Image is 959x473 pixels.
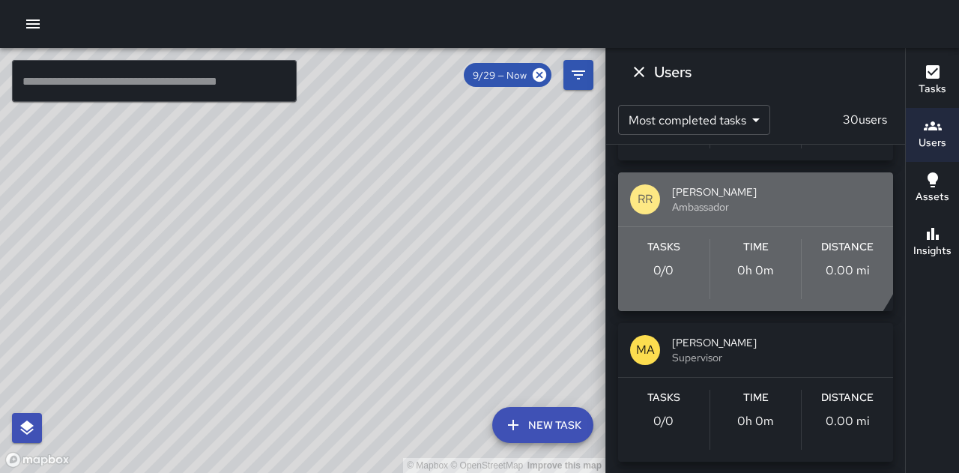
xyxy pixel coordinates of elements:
button: RR[PERSON_NAME]AmbassadorTasks0/0Time0h 0mDistance0.00 mi [618,172,893,311]
span: Supervisor [672,350,881,365]
button: Dismiss [624,57,654,87]
p: MA [636,341,655,359]
h6: Tasks [919,81,946,97]
button: Tasks [906,54,959,108]
p: 0 / 0 [653,412,674,430]
p: RR [638,190,653,208]
h6: Time [743,390,769,406]
div: Most completed tasks [618,105,770,135]
p: 0h 0m [737,412,774,430]
h6: Users [919,135,946,151]
span: [PERSON_NAME] [672,184,881,199]
div: 9/29 — Now [464,63,551,87]
button: Insights [906,216,959,270]
button: MA[PERSON_NAME]SupervisorTasks0/0Time0h 0mDistance0.00 mi [618,323,893,462]
h6: Assets [916,189,949,205]
p: 0.00 mi [826,412,870,430]
p: 30 users [837,111,893,129]
h6: Distance [821,239,874,256]
p: 0h 0m [737,262,774,280]
button: Users [906,108,959,162]
span: [PERSON_NAME] [672,335,881,350]
h6: Distance [821,390,874,406]
p: 0 / 0 [653,262,674,280]
h6: Insights [913,243,952,259]
h6: Users [654,60,692,84]
span: 9/29 — Now [464,69,536,82]
h6: Tasks [647,239,680,256]
button: Assets [906,162,959,216]
h6: Tasks [647,390,680,406]
button: Filters [563,60,593,90]
span: Ambassador [672,199,881,214]
h6: Time [743,239,769,256]
button: New Task [492,407,593,443]
p: 0.00 mi [826,262,870,280]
